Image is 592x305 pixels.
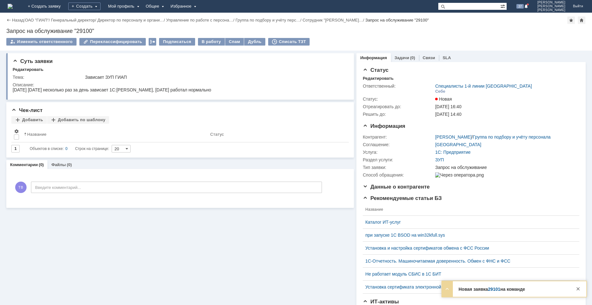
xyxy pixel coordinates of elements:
i: Строк на странице: [30,145,109,152]
span: [DATE] 16:40 [435,104,461,109]
div: Способ обращения: [363,172,434,177]
span: [PERSON_NAME] [537,4,565,8]
div: Услуга: [363,150,434,155]
a: [PERSON_NAME] [435,134,472,140]
a: Директор по персоналу и органи… [97,18,164,22]
a: Генеральный директор [51,18,95,22]
div: Развернуть [443,285,451,293]
a: Перейти на домашнюю страницу [8,4,13,9]
span: Данные о контрагенте [363,184,430,190]
span: Информация [363,123,405,129]
div: Тема: [13,75,84,80]
div: Закрыть [574,285,582,293]
span: Объектов в списке: [30,146,64,151]
div: | [24,17,25,22]
a: Установка сертификата электронной подписи в 1С ЗУП [365,284,572,289]
a: при запуске 1С BSOD на win32kfull.sys [365,233,572,238]
a: Комментарии [10,162,38,167]
div: Редактировать [363,76,393,81]
a: 1С: Предприятие [435,150,471,155]
img: Через оператора.png [435,172,484,177]
div: Название [27,132,46,137]
span: [PERSON_NAME] [537,1,565,4]
a: Установка и настройка сертификатов обмена с ФСС России [365,246,572,251]
div: Статус [210,132,224,137]
span: [PERSON_NAME] [537,8,565,12]
div: (0) [67,162,72,167]
a: ЗУП [435,157,444,162]
div: / [166,18,235,22]
div: Запрос на обслуживание [435,165,576,170]
div: Зависает ЗУП ГИАП [85,75,344,80]
div: 0 [65,145,68,152]
a: Группа по подбору и учёту персонала [473,134,551,140]
a: ОАО "ГИАП" [25,18,49,22]
a: 1С-Отчетность. Машиночитаемая доверенность. Обмен с ФНС и ФСС [365,258,572,264]
span: ИТ-активы [363,299,399,305]
a: Файлы [51,162,66,167]
div: Контрагент: [363,134,434,140]
div: (0) [410,55,415,60]
th: Статус [208,126,344,142]
div: Сделать домашней страницей [578,16,585,24]
a: Сотрудник "[PERSON_NAME]… [303,18,363,22]
span: 37 [516,4,524,9]
span: Расширенный поиск [500,3,507,9]
div: Отреагировать до: [363,104,434,109]
span: Чек-лист [11,107,43,113]
span: Настройки [14,129,19,134]
span: ТВ [15,182,27,193]
span: Статус [363,67,388,73]
div: / [236,18,303,22]
span: [DATE] 14:40 [435,112,461,117]
div: / [303,18,366,22]
a: Каталог ИТ-услуг [365,220,572,225]
div: Тип заявки: [363,165,434,170]
th: Название [22,126,208,142]
div: Ответственный: [363,84,434,89]
a: Группа по подбору и учёту перс… [236,18,300,22]
div: Раздел услуги: [363,157,434,162]
th: Название [363,203,574,216]
div: / [435,134,551,140]
div: Запрос на обслуживание "29100" [365,18,429,22]
a: Связи [423,55,435,60]
span: Рекомендуемые статьи БЗ [363,195,442,201]
div: Создать [68,3,101,10]
a: Управление по работе с персона… [166,18,233,22]
div: / [51,18,97,22]
div: (0) [39,162,44,167]
div: Добавить в избранное [567,16,575,24]
a: SLA [443,55,451,60]
a: Специалисты 1-й линии [GEOGRAPHIC_DATA] [435,84,532,89]
a: Задачи [395,55,409,60]
div: Соглашение: [363,142,434,147]
div: Решить до: [363,112,434,117]
strong: Новая заявка на команде [459,287,525,292]
div: Статус: [363,96,434,102]
div: / [25,18,51,22]
div: Работа с массовостью [149,38,156,46]
a: Не работает модуль СБИС в 1С БИТ [365,271,572,277]
span: Суть заявки [13,58,52,64]
div: Описание: [13,82,346,87]
div: Себе [435,89,445,94]
a: Назад [12,18,24,22]
a: 29101 [488,287,500,292]
div: Запрос на обслуживание "29100" [6,28,586,34]
span: Новая [435,96,452,102]
div: Редактировать [13,67,43,72]
a: [GEOGRAPHIC_DATA] [435,142,481,147]
img: logo [8,4,13,9]
div: / [97,18,166,22]
a: Информация [360,55,387,60]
